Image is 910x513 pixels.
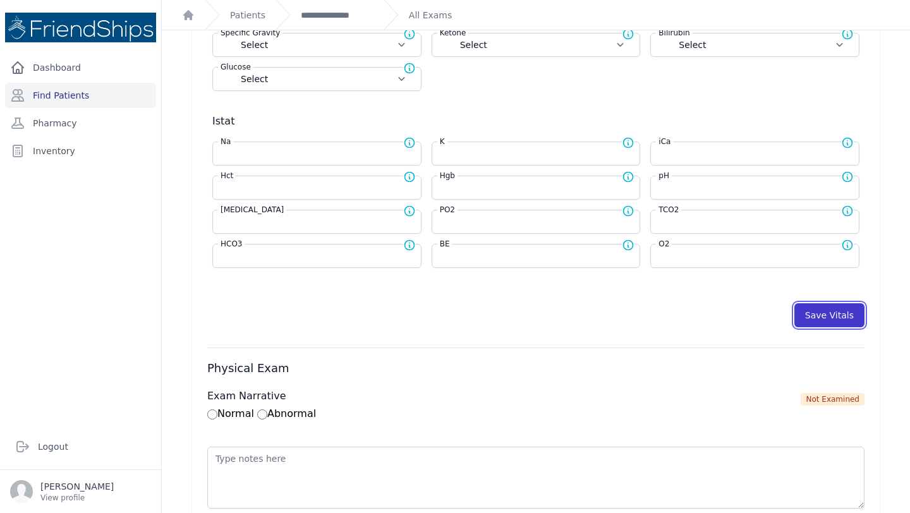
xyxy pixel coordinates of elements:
h3: Exam Narrative [207,389,791,404]
label: Normal [207,407,254,419]
label: Na [218,136,233,149]
input: Normal [207,409,217,419]
a: Dashboard [5,55,156,80]
label: iCa [656,136,673,149]
p: [PERSON_NAME] [40,480,114,493]
label: TCO2 [656,205,681,217]
a: [PERSON_NAME] View profile [10,480,151,503]
span: Not Examined [801,393,864,406]
label: Hgb [437,171,458,183]
label: HCO3 [218,239,245,251]
button: Save Vitals [794,303,864,327]
a: Logout [10,434,151,459]
label: pH [656,171,672,183]
h3: Istat [212,114,864,129]
label: PO2 [437,205,458,217]
label: Bilirubin [656,28,692,40]
label: K [437,136,447,149]
p: View profile [40,493,114,503]
label: Ketone [437,28,469,40]
label: Abnormal [257,407,316,419]
input: Abnormal [257,409,267,419]
img: Medical Missions EMR [5,13,156,42]
a: Patients [230,9,265,21]
a: All Exams [409,9,452,21]
a: Find Patients [5,83,156,108]
a: Inventory [5,138,156,164]
a: Pharmacy [5,111,156,136]
label: Specific Gravity [218,28,282,40]
label: Glucose [218,62,253,75]
h3: Physical Exam [207,361,864,376]
label: BE [437,239,452,251]
label: [MEDICAL_DATA] [218,205,286,217]
label: Hct [218,171,236,183]
label: O2 [656,239,672,251]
